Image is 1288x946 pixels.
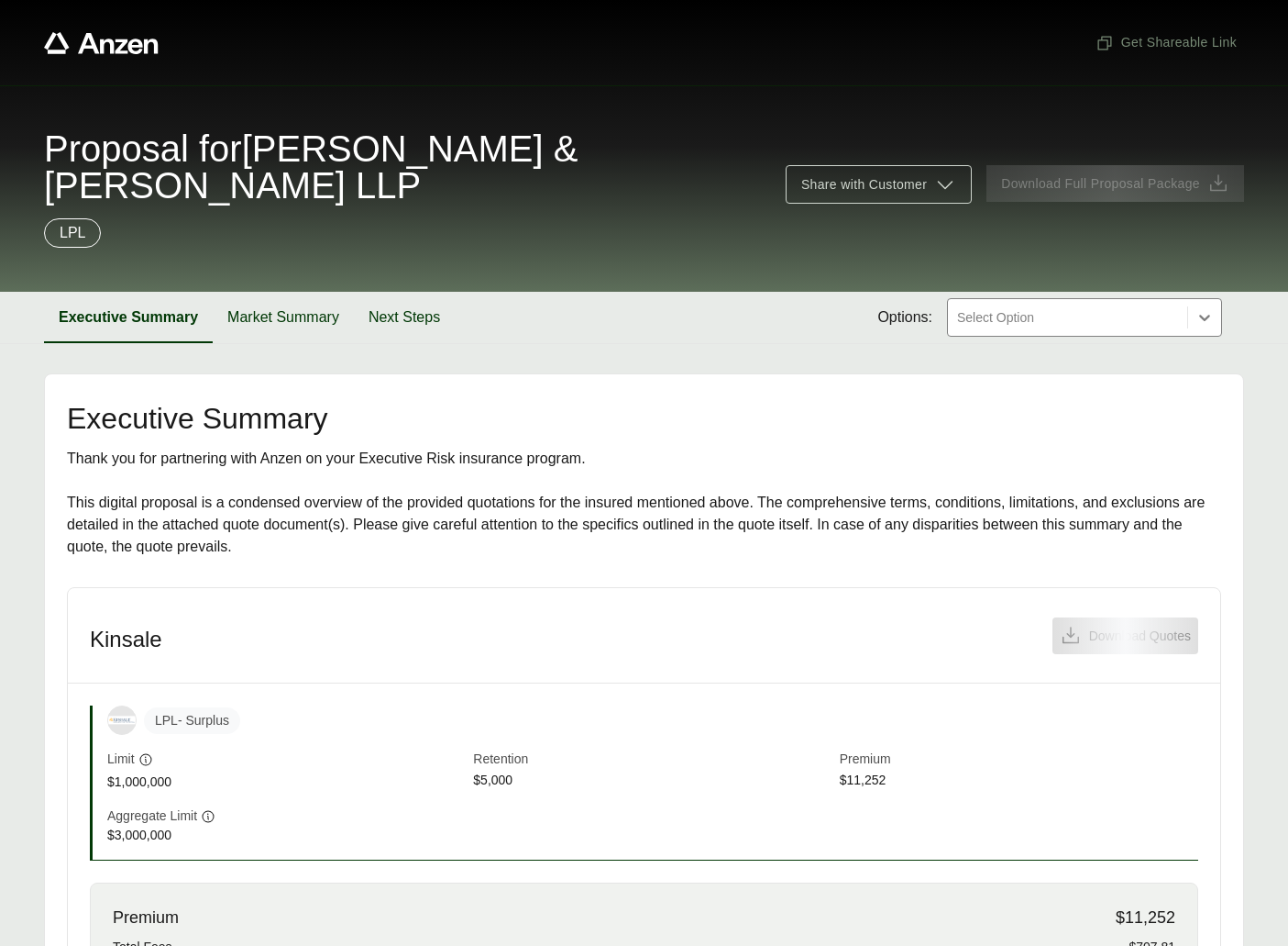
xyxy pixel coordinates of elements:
h2: Executive Summary [67,404,1221,433]
button: Get Shareable Link [1088,26,1244,60]
span: LPL - Surplus [144,707,240,734]
span: Limit [107,750,135,769]
span: Get Shareable Link [1095,33,1237,52]
span: Download Full Proposal Package [1001,174,1200,194]
span: Retention [473,750,831,771]
span: Aggregate Limit [107,807,197,826]
button: Market Summary [213,292,354,343]
p: LPL [60,222,85,244]
button: Share with Customer [786,165,972,204]
span: $3,000,000 [107,826,466,845]
span: $11,252 [1116,906,1175,930]
span: $5,000 [473,771,831,792]
span: Options: [877,306,932,328]
h3: Kinsale [90,626,162,653]
span: Premium [840,750,1198,771]
a: Anzen website [44,32,159,54]
span: $1,000,000 [107,773,466,792]
span: $11,252 [840,771,1198,792]
span: Share with Customer [801,175,927,195]
img: Kinsale [108,716,136,724]
span: Premium [113,906,179,930]
div: Thank you for partnering with Anzen on your Executive Risk insurance program. This digital propos... [67,448,1221,558]
button: Next Steps [354,292,455,343]
button: Executive Summary [44,292,213,343]
span: Proposal for [PERSON_NAME] & [PERSON_NAME] LLP [44,130,764,204]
